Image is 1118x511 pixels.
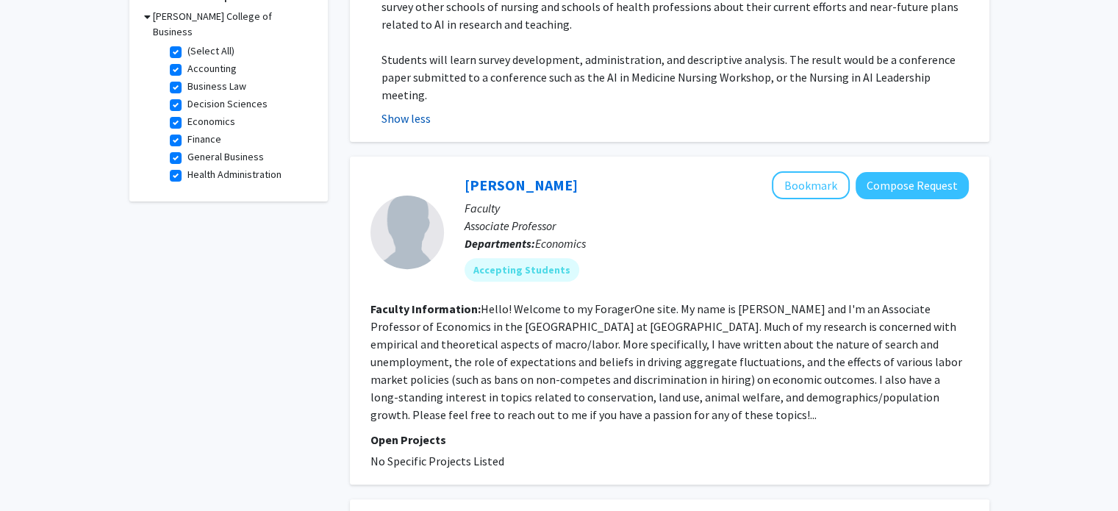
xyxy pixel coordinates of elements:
mat-chip: Accepting Students [465,258,579,282]
p: Students will learn survey development, administration, and descriptive analysis. The result woul... [381,51,969,104]
label: Finance [187,132,221,147]
label: General Business [187,149,264,165]
label: Accounting [187,61,237,76]
fg-read-more: Hello! Welcome to my ForagerOne site. My name is [PERSON_NAME] and I'm an Associate Professor of ... [370,301,962,422]
label: Business Law [187,79,246,94]
button: Add Tristan Potter to Bookmarks [772,171,850,199]
p: Associate Professor [465,217,969,235]
span: No Specific Projects Listed [370,454,504,468]
label: Health Administration [187,167,282,182]
iframe: Chat [11,445,62,500]
b: Faculty Information: [370,301,481,316]
label: (Select All) [187,43,234,59]
p: Open Projects [370,431,969,449]
b: Departments: [465,236,535,251]
h3: [PERSON_NAME] College of Business [153,9,313,40]
button: Show less [381,110,431,127]
label: Management [187,185,245,200]
p: Faculty [465,199,969,217]
button: Compose Request to Tristan Potter [856,172,969,199]
a: [PERSON_NAME] [465,176,578,194]
label: Economics [187,114,235,129]
label: Decision Sciences [187,96,268,112]
span: Economics [535,236,586,251]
